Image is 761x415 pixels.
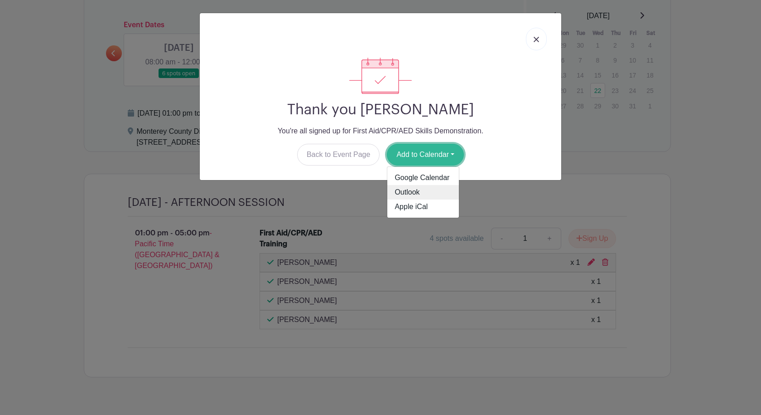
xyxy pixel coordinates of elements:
[207,126,554,137] p: You're all signed up for First Aid/CPR/AED Skills Demonstration.
[387,144,464,166] button: Add to Calendar
[387,200,459,214] a: Apple iCal
[349,58,412,94] img: signup_complete-c468d5dda3e2740ee63a24cb0ba0d3ce5d8a4ecd24259e683200fb1569d990c8.svg
[387,185,459,200] a: Outlook
[297,144,380,166] a: Back to Event Page
[387,171,459,185] a: Google Calendar
[534,37,539,42] img: close_button-5f87c8562297e5c2d7936805f587ecaba9071eb48480494691a3f1689db116b3.svg
[207,101,554,118] h2: Thank you [PERSON_NAME]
